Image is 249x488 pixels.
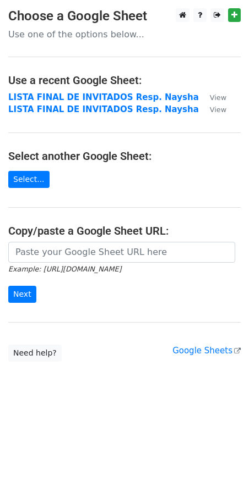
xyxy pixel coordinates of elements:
[8,149,241,163] h4: Select another Google Sheet:
[8,74,241,87] h4: Use a recent Google Sheet:
[8,171,50,188] a: Select...
[8,8,241,24] h3: Choose a Google Sheet
[8,345,62,362] a: Need help?
[172,346,241,356] a: Google Sheets
[8,265,121,273] small: Example: [URL][DOMAIN_NAME]
[8,224,241,237] h4: Copy/paste a Google Sheet URL:
[8,286,36,303] input: Next
[199,104,226,114] a: View
[210,106,226,114] small: View
[8,104,199,114] a: LISTA FINAL DE INVITADOS Resp. Naysha
[210,93,226,102] small: View
[8,29,241,40] p: Use one of the options below...
[199,92,226,102] a: View
[8,242,235,263] input: Paste your Google Sheet URL here
[8,92,199,102] a: LISTA FINAL DE INVITADOS Resp. Naysha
